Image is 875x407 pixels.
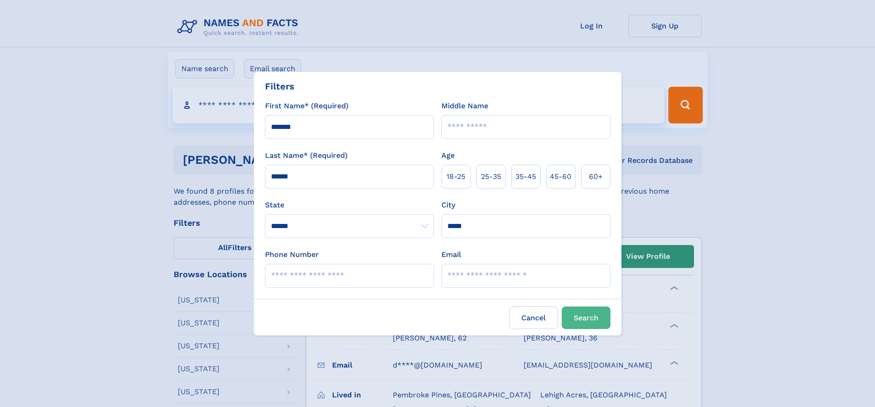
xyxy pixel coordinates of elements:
label: Middle Name [441,100,488,112]
label: Age [441,150,455,161]
label: Last Name* (Required) [265,150,348,161]
span: 18‑25 [446,171,465,182]
button: Search [562,307,610,329]
label: Phone Number [265,249,319,260]
span: 45‑60 [550,171,571,182]
span: 60+ [589,171,603,182]
label: Cancel [509,307,558,329]
span: 35‑45 [515,171,536,182]
div: Filters [265,79,294,93]
span: 25‑35 [481,171,501,182]
label: First Name* (Required) [265,100,349,112]
label: State [265,200,434,211]
label: Email [441,249,461,260]
label: City [441,200,455,211]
